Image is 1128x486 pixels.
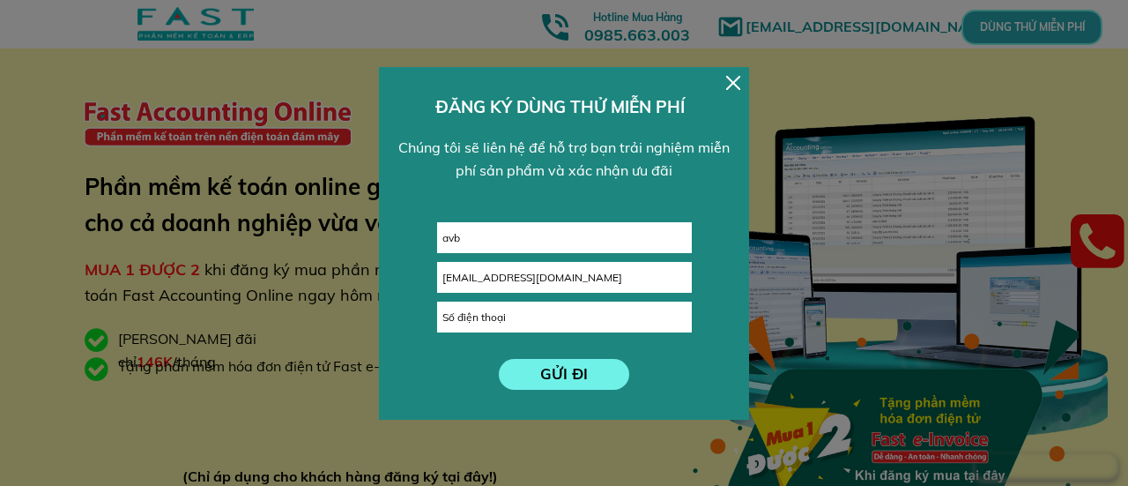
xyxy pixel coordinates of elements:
[438,223,691,252] input: Họ và tên
[499,359,630,390] p: GỬI ĐI
[438,303,691,332] input: Số điện thoại
[438,263,691,292] input: Email
[435,93,694,120] h3: ĐĂNG KÝ DÙNG THỬ MIỄN PHÍ
[390,137,738,182] div: Chúng tôi sẽ liên hệ để hỗ trợ bạn trải nghiệm miễn phí sản phẩm và xác nhận ưu đãi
